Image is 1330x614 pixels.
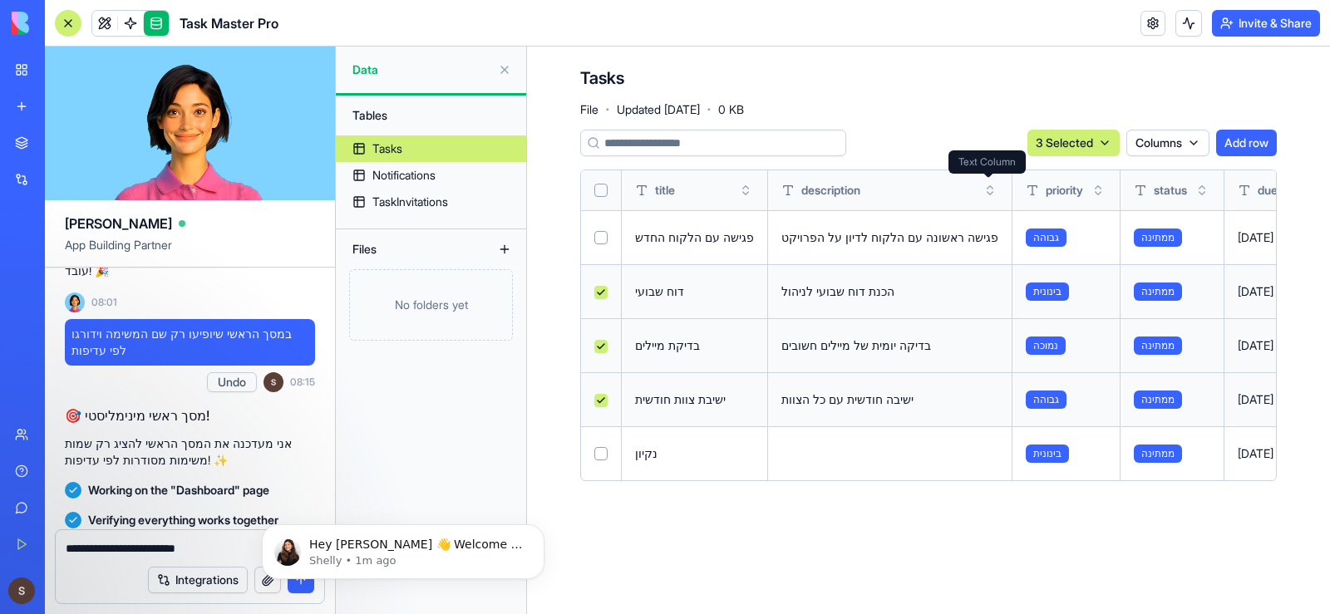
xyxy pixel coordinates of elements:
[1238,391,1327,408] div: [DATE]
[718,101,744,118] span: 0 KB
[336,135,526,162] a: Tasks
[65,237,315,267] span: App Building Partner
[290,376,315,389] span: 08:15
[594,184,608,197] button: Select all
[1026,228,1066,247] span: גבוהה
[88,512,278,528] span: Verifying everything works together
[1046,182,1083,199] span: priority
[352,61,491,78] span: Data
[148,567,248,593] button: Integrations
[71,326,308,359] span: במסך הראשי שיופיעו רק שם המשימה וידורגו לפי עדיפות
[1026,336,1066,355] span: נמוכה
[1090,182,1106,199] button: Toggle sort
[635,229,754,246] div: פגישה עם הלקוח החדש
[65,405,315,425] h2: 🎯 מסך ראשי מינימליסטי!
[1238,445,1327,462] div: [DATE]
[594,394,608,407] button: Select row
[781,391,998,408] div: ישיבה חודשית עם כל הצוות
[1216,130,1277,156] button: Add row
[1238,229,1327,246] div: [DATE]
[655,182,675,199] span: title
[594,340,608,353] button: Select row
[617,101,700,118] span: Updated [DATE]
[1212,10,1320,37] button: Invite & Share
[1027,130,1120,156] button: 3 Selected
[707,96,712,123] span: ·
[1134,228,1182,247] span: ממתינה
[635,283,754,300] div: דוח שבועי
[344,236,477,263] div: Files
[594,231,608,244] button: Select row
[1134,336,1182,355] span: ממתינה
[336,162,526,189] a: Notifications
[264,372,283,392] img: ACg8ocIIf0C8N3JobtjIfZ3-g6VJXR10Ybza3jmtzK3cgPnpZdM0QQ=s96-c
[207,372,257,392] button: Undo
[1026,282,1069,301] span: בינונית
[12,12,115,35] img: logo
[1026,445,1069,463] span: בינונית
[781,229,998,246] div: פגישה ראשונה עם הלקוח לדיון על הפרויקט
[1238,283,1327,300] div: [DATE]
[65,435,315,469] p: אני מעדכנה את המסך הראשי להציג רק שמות משימות מסודרות לפי עדיפות! ✨
[1026,391,1066,409] span: גבוהה
[781,337,998,354] div: בדיקה יומית של מיילים חשובים
[635,391,754,408] div: ישיבת צוות חודשית
[982,182,998,199] button: Toggle sort
[1134,445,1182,463] span: ממתינה
[180,13,278,33] span: Task Master Pro
[1194,182,1210,199] button: Toggle sort
[594,447,608,460] button: Select row
[1258,182,1303,199] span: dueDate
[635,337,754,354] div: בדיקת מיילים
[349,269,513,341] div: No folders yet
[344,102,518,129] div: Tables
[1154,182,1187,199] span: status
[1134,391,1182,409] span: ממתינה
[91,296,117,309] span: 08:01
[1238,337,1327,354] div: [DATE]
[372,140,402,157] div: Tasks
[781,283,998,300] div: הכנת דוח שבועי לניהול
[372,194,448,210] div: TaskInvitations
[372,167,436,184] div: Notifications
[605,96,610,123] span: ·
[65,214,172,233] span: [PERSON_NAME]
[1126,130,1209,156] button: Columns
[594,286,608,299] button: Select row
[635,445,754,462] div: נקיון
[336,269,526,341] a: No folders yet
[1134,282,1182,301] span: ממתינה
[958,155,1016,169] span: Text Column
[88,482,269,499] span: Working on the "Dashboard" page
[237,489,569,606] iframe: Intercom notifications message
[801,182,860,199] span: description
[580,101,598,118] span: File
[8,577,35,604] img: ACg8ocIIf0C8N3JobtjIfZ3-g6VJXR10Ybza3jmtzK3cgPnpZdM0QQ=s96-c
[580,66,624,90] h4: Tasks
[65,292,85,312] img: Ella_00000_wcx2te.png
[737,182,754,199] button: Toggle sort
[336,189,526,215] a: TaskInvitations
